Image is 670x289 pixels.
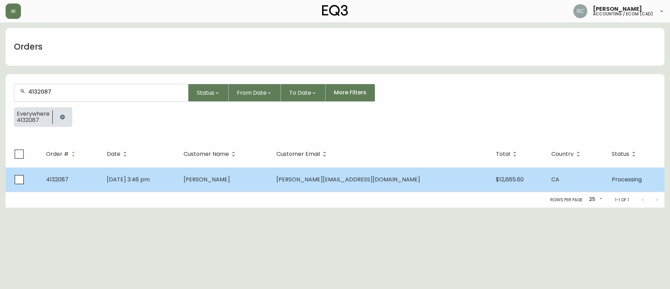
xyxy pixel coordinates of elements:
[551,152,574,156] span: Country
[17,117,50,123] span: 4132087
[612,151,638,157] span: Status
[237,88,267,97] span: From Date
[281,84,326,102] button: To Date
[551,175,559,183] span: CA
[14,41,43,53] h1: Orders
[46,175,68,183] span: 4132087
[322,5,348,16] img: logo
[184,151,238,157] span: Customer Name
[615,197,629,203] p: 1-1 of 1
[17,111,50,117] span: Everywhere
[276,152,320,156] span: Customer Email
[334,89,366,96] span: More Filters
[229,84,281,102] button: From Date
[28,88,183,95] input: Search
[496,152,510,156] span: Total
[188,84,229,102] button: Status
[496,175,524,183] span: $12,665.60
[593,6,642,12] span: [PERSON_NAME]
[612,175,642,183] span: Processing
[46,151,78,157] span: Order #
[107,152,120,156] span: Date
[197,88,214,97] span: Status
[184,152,229,156] span: Customer Name
[550,197,583,203] p: Rows per page:
[586,194,604,205] div: 25
[573,4,587,18] img: f4ba4e02bd060be8f1386e3ca455bd0e
[107,175,150,183] span: [DATE] 3:46 pm
[593,12,653,16] h5: accounting / ecom (cad)
[276,175,420,183] span: [PERSON_NAME][EMAIL_ADDRESS][DOMAIN_NAME]
[289,88,311,97] span: To Date
[107,151,129,157] span: Date
[496,151,519,157] span: Total
[276,151,329,157] span: Customer Email
[46,152,69,156] span: Order #
[612,152,629,156] span: Status
[184,175,230,183] span: [PERSON_NAME]
[551,151,583,157] span: Country
[326,84,375,102] button: More Filters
